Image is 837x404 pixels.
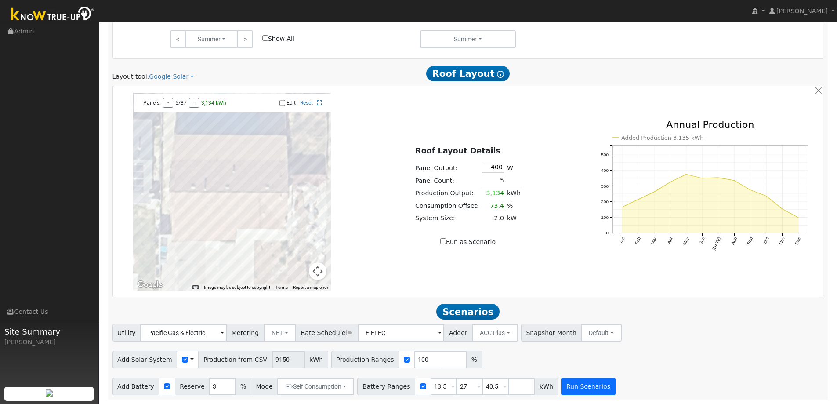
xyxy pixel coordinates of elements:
[420,30,516,48] button: Summer
[781,207,784,211] circle: onclick=""
[601,215,609,220] text: 100
[296,324,358,342] span: Rate Schedule
[277,378,354,395] button: Self Consumption
[201,100,226,106] span: 3,134 kWh
[618,237,626,245] text: Jan
[286,100,296,106] label: Edit
[652,190,656,193] circle: onclick=""
[794,237,802,246] text: Dec
[668,180,672,184] circle: onclick=""
[414,160,481,175] td: Panel Output:
[667,236,674,244] text: Apr
[480,175,505,187] td: 5
[763,236,770,244] text: Oct
[685,172,688,176] circle: onclick=""
[192,284,199,291] button: Keyboard shortcuts
[730,237,738,246] text: Aug
[440,237,496,247] label: Run as Scenario
[732,178,736,182] circle: onclick=""
[185,30,238,48] button: Summer
[112,351,178,368] span: Add Solar System
[251,378,278,395] span: Mode
[112,378,159,395] span: Add Battery
[275,285,288,290] a: Terms (opens in new tab)
[601,152,609,157] text: 500
[505,160,522,175] td: W
[497,71,504,78] i: Show Help
[112,73,149,80] span: Layout tool:
[317,100,322,106] a: Full Screen
[235,378,251,395] span: %
[650,236,658,245] text: Mar
[414,212,481,224] td: System Size:
[46,389,53,397] img: retrieve
[440,238,446,244] input: Run as Scenario
[143,100,161,106] span: Panels:
[682,237,690,246] text: May
[480,212,505,224] td: 2.0
[749,188,752,192] circle: onclick=""
[797,216,800,219] circle: onclick=""
[444,324,472,342] span: Adder
[776,7,828,15] span: [PERSON_NAME]
[606,230,609,235] text: 0
[712,236,722,251] text: [DATE]
[561,378,615,395] button: Run Scenarios
[304,351,328,368] span: kWh
[466,351,482,368] span: %
[472,324,518,342] button: ACC Plus
[135,279,164,291] img: Google
[505,212,522,224] td: kW
[309,262,326,280] button: Map camera controls
[189,98,199,108] button: +
[717,176,720,179] circle: onclick=""
[293,285,328,290] a: Report a map error
[204,285,270,290] span: Image may be subject to copyright
[112,324,141,342] span: Utility
[620,205,624,209] circle: onclick=""
[415,146,500,155] u: Roof Layout Details
[358,324,444,342] input: Select a Rate Schedule
[262,34,294,44] label: Show All
[636,198,640,201] circle: onclick=""
[534,378,558,395] span: kWh
[7,5,99,25] img: Know True-Up
[262,35,268,41] input: Show All
[4,338,94,347] div: [PERSON_NAME]
[621,135,704,141] text: Added Production 3,135 kWh
[746,236,754,245] text: Sep
[163,98,173,108] button: -
[480,200,505,212] td: 73.4
[357,378,415,395] span: Battery Ranges
[505,200,522,212] td: %
[175,378,210,395] span: Reserve
[175,100,187,106] span: 5/87
[198,351,272,368] span: Production from CSV
[581,324,622,342] button: Default
[666,119,754,130] text: Annual Production
[765,194,768,198] circle: onclick=""
[170,30,185,48] a: <
[300,100,313,106] a: Reset
[601,199,609,204] text: 200
[140,324,227,342] input: Select a Utility
[414,200,481,212] td: Consumption Offset:
[699,237,706,245] text: Jun
[601,168,609,173] text: 400
[778,237,786,246] text: Nov
[480,187,505,200] td: 3,134
[226,324,264,342] span: Metering
[414,175,481,187] td: Panel Count:
[414,187,481,200] td: Production Output:
[521,324,582,342] span: Snapshot Month
[436,304,499,320] span: Scenarios
[237,30,253,48] a: >
[149,72,194,81] a: Google Solar
[426,66,510,82] span: Roof Layout
[505,187,522,200] td: kWh
[700,176,704,180] circle: onclick=""
[331,351,399,368] span: Production Ranges
[4,326,94,338] span: Site Summary
[264,324,297,342] button: NBT
[634,236,641,245] text: Feb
